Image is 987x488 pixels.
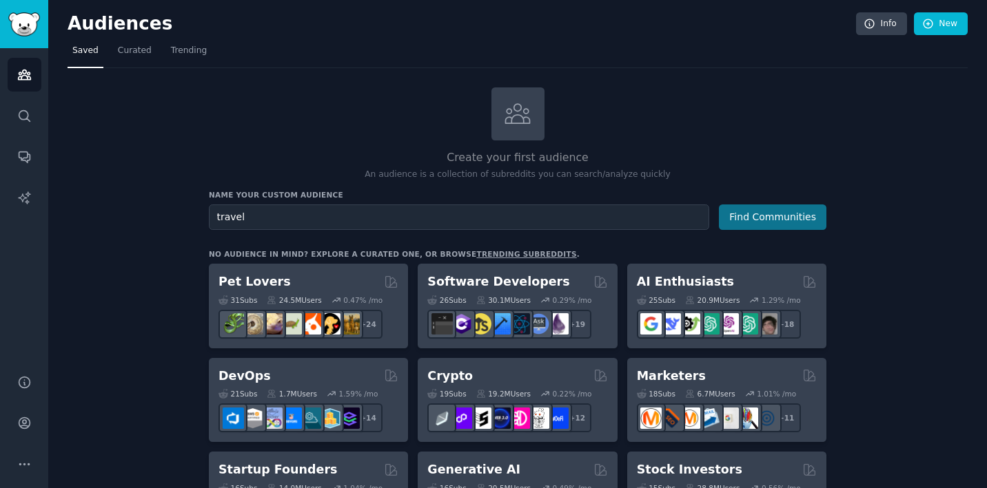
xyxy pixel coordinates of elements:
img: AskMarketing [679,407,700,429]
img: cockatiel [300,313,321,335]
span: Curated [118,45,152,57]
div: 31 Sub s [218,295,257,305]
h2: Create your first audience [209,149,826,167]
h2: Stock Investors [637,461,742,478]
div: + 24 [354,310,383,339]
div: 1.29 % /mo [762,295,801,305]
img: bigseo [660,407,681,429]
div: 21 Sub s [218,389,257,399]
div: 6.7M Users [685,389,735,399]
img: OpenAIDev [718,313,739,335]
input: Pick a short name, like "Digital Marketers" or "Movie-Goers" [209,204,709,230]
img: 0xPolygon [451,407,472,429]
img: googleads [718,407,739,429]
img: software [431,313,453,335]
img: MarketingResearch [737,407,758,429]
img: ethstaker [470,407,491,429]
img: AItoolsCatalog [679,313,700,335]
div: 0.29 % /mo [553,295,592,305]
a: Trending [166,40,212,68]
span: Trending [171,45,207,57]
img: platformengineering [300,407,321,429]
h2: Startup Founders [218,461,337,478]
img: leopardgeckos [261,313,283,335]
img: DevOpsLinks [281,407,302,429]
img: Docker_DevOps [261,407,283,429]
h2: Pet Lovers [218,273,291,290]
img: defi_ [547,407,569,429]
img: PetAdvice [319,313,340,335]
a: Saved [68,40,103,68]
div: No audience in mind? Explore a curated one, or browse . [209,249,580,259]
img: reactnative [509,313,530,335]
div: 30.1M Users [476,295,531,305]
a: Curated [113,40,156,68]
p: An audience is a collection of subreddits you can search/analyze quickly [209,169,826,181]
div: 19 Sub s [427,389,466,399]
img: iOSProgramming [489,313,511,335]
img: elixir [547,313,569,335]
div: + 19 [562,310,591,339]
button: Find Communities [719,204,826,230]
div: 26 Sub s [427,295,466,305]
img: AskComputerScience [528,313,549,335]
img: chatgpt_prompts_ [737,313,758,335]
div: + 14 [354,403,383,432]
div: 19.2M Users [476,389,531,399]
div: 0.47 % /mo [343,295,383,305]
img: PlatformEngineers [338,407,360,429]
div: 1.7M Users [267,389,317,399]
img: defiblockchain [509,407,530,429]
img: aws_cdk [319,407,340,429]
img: GoogleGeminiAI [640,313,662,335]
h2: DevOps [218,368,271,385]
div: 20.9M Users [685,295,740,305]
img: web3 [489,407,511,429]
div: 0.22 % /mo [553,389,592,399]
a: New [914,12,968,36]
div: 1.01 % /mo [757,389,796,399]
h2: Audiences [68,13,856,35]
img: ethfinance [431,407,453,429]
img: DeepSeek [660,313,681,335]
h2: Generative AI [427,461,520,478]
img: OnlineMarketing [756,407,777,429]
h2: Crypto [427,368,473,385]
img: Emailmarketing [698,407,720,429]
div: 25 Sub s [637,295,675,305]
img: GummySearch logo [8,12,40,36]
img: ArtificalIntelligence [756,313,777,335]
img: dogbreed [338,313,360,335]
span: Saved [72,45,99,57]
h2: AI Enthusiasts [637,273,734,290]
img: content_marketing [640,407,662,429]
img: chatgpt_promptDesign [698,313,720,335]
img: AWS_Certified_Experts [242,407,263,429]
img: csharp [451,313,472,335]
h2: Software Developers [427,273,569,290]
div: + 18 [772,310,801,339]
h3: Name your custom audience [209,190,826,200]
img: herpetology [223,313,244,335]
img: CryptoNews [528,407,549,429]
a: Info [856,12,907,36]
img: learnjavascript [470,313,491,335]
div: + 12 [562,403,591,432]
h2: Marketers [637,368,706,385]
img: turtle [281,313,302,335]
a: trending subreddits [476,250,576,258]
img: ballpython [242,313,263,335]
div: + 11 [772,403,801,432]
div: 18 Sub s [637,389,675,399]
div: 1.59 % /mo [339,389,378,399]
div: 24.5M Users [267,295,321,305]
img: azuredevops [223,407,244,429]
